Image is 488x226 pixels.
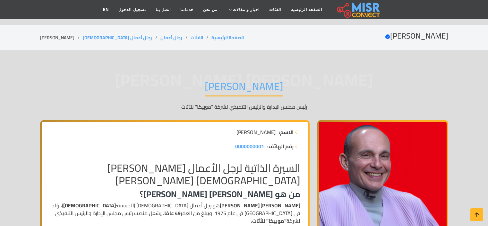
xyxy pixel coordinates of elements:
strong: 49 عامًا [164,208,181,218]
a: الفئات [264,4,286,16]
a: الفئات [191,33,203,42]
span: 0000000001 [235,141,264,151]
strong: [DEMOGRAPHIC_DATA] [63,201,116,210]
a: رجال أعمال [DEMOGRAPHIC_DATA] [83,33,152,42]
li: [PERSON_NAME] [40,34,83,41]
h2: [PERSON_NAME] [385,32,448,41]
strong: الاسم: [279,128,294,136]
a: اخبار و مقالات [222,4,264,16]
h3: من هو [PERSON_NAME] [PERSON_NAME]؟ [49,189,300,199]
h2: السيرة الذاتية لرجل الأعمال [PERSON_NAME][DEMOGRAPHIC_DATA] [PERSON_NAME] [49,162,300,186]
span: [PERSON_NAME] [236,128,276,136]
a: اتصل بنا [151,4,176,16]
strong: "موبيكا" للأثاث [252,216,287,226]
a: من نحن [198,4,222,16]
a: EN [98,4,114,16]
a: تسجيل الدخول [114,4,150,16]
a: رجال أعمال [160,33,182,42]
h1: [PERSON_NAME] [205,80,283,96]
a: 0000000001 [235,142,264,150]
svg: Verified account [385,34,390,39]
a: الصفحة الرئيسية [211,33,244,42]
a: الصفحة الرئيسية [286,4,327,16]
strong: [PERSON_NAME] [PERSON_NAME] [220,201,300,210]
img: main.misr_connect [337,2,380,18]
p: رئيس مجلس الإدارة والرئيس التنفيذي لشركة "موبيكا" للأثاث [40,103,448,111]
a: خدماتنا [176,4,198,16]
strong: رقم الهاتف: [267,142,294,150]
span: اخبار و مقالات [233,7,260,13]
